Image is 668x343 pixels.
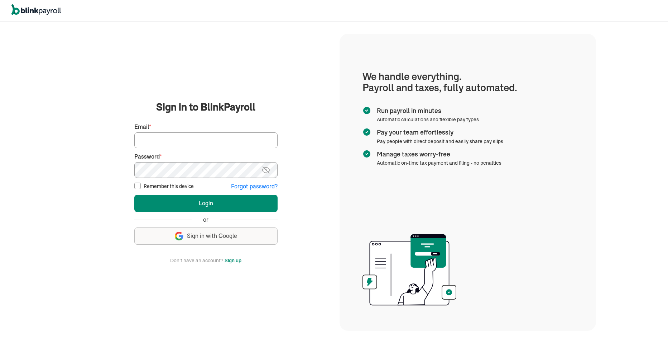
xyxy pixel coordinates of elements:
span: Automatic on-time tax payment and filing - no penalties [377,160,501,166]
span: Pay your team effortlessly [377,128,500,137]
button: Forgot password? [231,182,278,191]
img: illustration [362,232,457,308]
img: logo [11,4,61,15]
h1: We handle everything. Payroll and taxes, fully automated. [362,71,573,93]
button: Sign up [225,256,241,265]
span: Sign in with Google [187,232,237,240]
span: Pay people with direct deposit and easily share pay slips [377,138,503,145]
span: Manage taxes worry-free [377,150,499,159]
img: checkmark [362,106,371,115]
label: Password [134,152,278,161]
img: checkmark [362,150,371,158]
label: Email [134,123,278,131]
span: Automatic calculations and flexible pay types [377,116,479,123]
span: or [203,216,208,224]
img: google [175,232,183,240]
button: Sign in with Google [134,227,278,245]
span: Run payroll in minutes [377,106,476,116]
button: Login [134,195,278,212]
img: eye [261,166,270,174]
img: checkmark [362,128,371,136]
label: Remember this device [144,183,194,190]
input: Your email address [134,132,278,148]
span: Sign in to BlinkPayroll [156,100,255,114]
span: Don't have an account? [170,256,223,265]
